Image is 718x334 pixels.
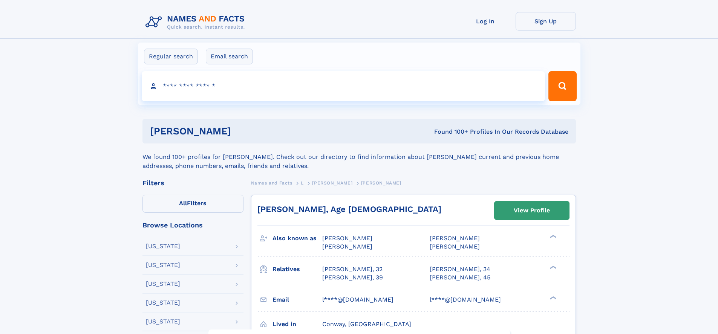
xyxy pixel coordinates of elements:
[206,49,253,64] label: Email search
[142,195,243,213] label: Filters
[142,143,576,171] div: We found 100+ profiles for [PERSON_NAME]. Check out our directory to find information about [PERS...
[514,202,550,219] div: View Profile
[144,49,198,64] label: Regular search
[312,180,352,186] span: [PERSON_NAME]
[146,319,180,325] div: [US_STATE]
[455,12,516,31] a: Log In
[146,281,180,287] div: [US_STATE]
[179,200,187,207] span: All
[251,178,292,188] a: Names and Facts
[322,320,411,328] span: Conway, [GEOGRAPHIC_DATA]
[146,262,180,268] div: [US_STATE]
[322,235,372,242] span: [PERSON_NAME]
[257,204,441,214] a: [PERSON_NAME], Age [DEMOGRAPHIC_DATA]
[273,293,322,306] h3: Email
[146,243,180,249] div: [US_STATE]
[301,178,304,188] a: L
[312,178,352,188] a: [PERSON_NAME]
[273,232,322,245] h3: Also known as
[301,180,304,186] span: L
[273,263,322,276] h3: Relatives
[322,243,372,250] span: [PERSON_NAME]
[430,235,480,242] span: [PERSON_NAME]
[273,318,322,331] h3: Lived in
[548,71,576,101] button: Search Button
[548,295,557,300] div: ❯
[142,71,545,101] input: search input
[548,234,557,239] div: ❯
[142,222,243,229] div: Browse Locations
[430,273,490,282] a: [PERSON_NAME], 45
[361,180,401,186] span: [PERSON_NAME]
[322,273,383,282] a: [PERSON_NAME], 39
[146,300,180,306] div: [US_STATE]
[516,12,576,31] a: Sign Up
[430,243,480,250] span: [PERSON_NAME]
[548,265,557,270] div: ❯
[322,265,383,273] a: [PERSON_NAME], 32
[142,12,251,32] img: Logo Names and Facts
[332,128,568,136] div: Found 100+ Profiles In Our Records Database
[430,265,490,273] a: [PERSON_NAME], 34
[494,201,569,220] a: View Profile
[142,180,243,186] div: Filters
[150,127,333,136] h1: [PERSON_NAME]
